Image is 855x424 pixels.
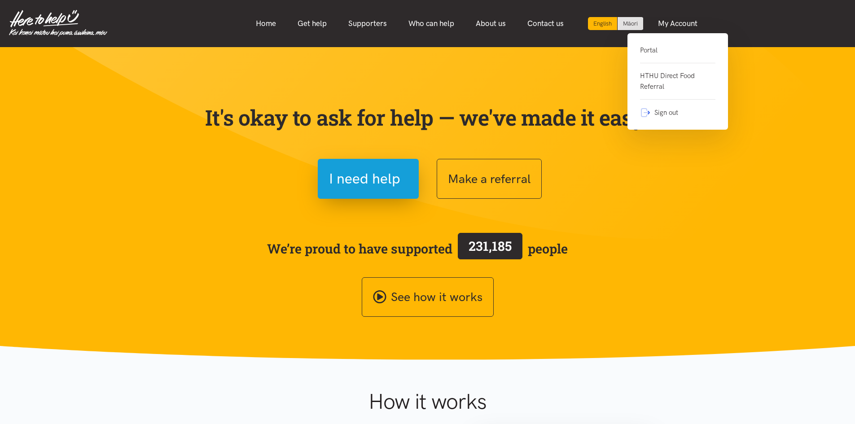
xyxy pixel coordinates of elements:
[465,14,517,33] a: About us
[517,14,574,33] a: Contact us
[267,231,568,266] span: We’re proud to have supported people
[588,17,644,30] div: Language toggle
[469,237,512,254] span: 231,185
[287,14,338,33] a: Get help
[362,277,494,317] a: See how it works
[640,100,715,118] a: Sign out
[640,45,715,63] a: Portal
[437,159,542,199] button: Make a referral
[338,14,398,33] a: Supporters
[281,389,574,415] h1: How it works
[329,167,400,190] span: I need help
[627,33,728,130] div: My Account
[398,14,465,33] a: Who can help
[588,17,618,30] div: Current language
[9,10,107,37] img: Home
[245,14,287,33] a: Home
[647,14,708,33] a: My Account
[203,105,652,131] p: It's okay to ask for help — we've made it easy!
[452,231,528,266] a: 231,185
[640,63,715,100] a: HTHU Direct Food Referral
[318,159,419,199] button: I need help
[618,17,643,30] a: Switch to Te Reo Māori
